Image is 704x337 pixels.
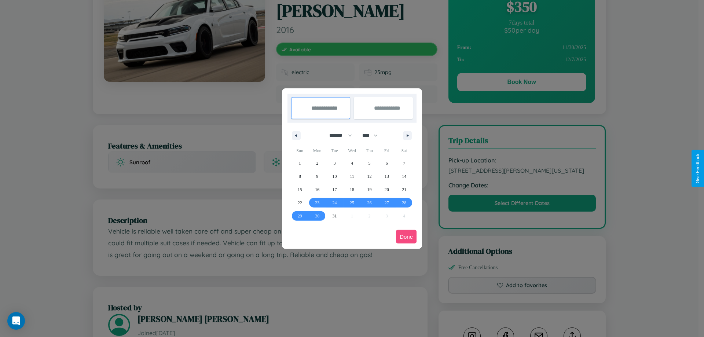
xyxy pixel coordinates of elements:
span: 1 [299,157,301,170]
button: 3 [326,157,343,170]
span: 23 [315,196,319,209]
button: 17 [326,183,343,196]
span: 5 [368,157,370,170]
span: Sat [396,145,413,157]
button: 21 [396,183,413,196]
button: 5 [361,157,378,170]
button: 30 [308,209,326,223]
span: 28 [402,196,406,209]
span: 15 [298,183,302,196]
span: Wed [343,145,360,157]
button: 28 [396,196,413,209]
button: 14 [396,170,413,183]
button: 26 [361,196,378,209]
span: 18 [350,183,354,196]
span: 7 [403,157,405,170]
span: 8 [299,170,301,183]
span: 2 [316,157,318,170]
button: 22 [291,196,308,209]
span: 29 [298,209,302,223]
button: 11 [343,170,360,183]
span: 4 [351,157,353,170]
button: 27 [378,196,395,209]
span: Tue [326,145,343,157]
span: 31 [333,209,337,223]
span: 16 [315,183,319,196]
button: 16 [308,183,326,196]
button: 31 [326,209,343,223]
span: Mon [308,145,326,157]
button: 1 [291,157,308,170]
span: 30 [315,209,319,223]
button: 18 [343,183,360,196]
span: 10 [333,170,337,183]
span: 25 [350,196,354,209]
button: 19 [361,183,378,196]
button: 25 [343,196,360,209]
span: Thu [361,145,378,157]
div: Open Intercom Messenger [7,312,25,330]
button: 15 [291,183,308,196]
button: 20 [378,183,395,196]
span: Sun [291,145,308,157]
span: 27 [385,196,389,209]
div: Give Feedback [695,154,700,183]
button: 9 [308,170,326,183]
span: 19 [367,183,371,196]
button: 23 [308,196,326,209]
button: Done [396,230,417,243]
button: 29 [291,209,308,223]
span: Fri [378,145,395,157]
span: 17 [333,183,337,196]
button: 7 [396,157,413,170]
button: 13 [378,170,395,183]
button: 10 [326,170,343,183]
span: 20 [385,183,389,196]
span: 12 [367,170,371,183]
span: 24 [333,196,337,209]
span: 3 [334,157,336,170]
span: 9 [316,170,318,183]
button: 24 [326,196,343,209]
span: 22 [298,196,302,209]
span: 14 [402,170,406,183]
button: 12 [361,170,378,183]
button: 6 [378,157,395,170]
button: 8 [291,170,308,183]
span: 6 [386,157,388,170]
span: 21 [402,183,406,196]
button: 2 [308,157,326,170]
span: 11 [350,170,354,183]
button: 4 [343,157,360,170]
span: 26 [367,196,371,209]
span: 13 [385,170,389,183]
